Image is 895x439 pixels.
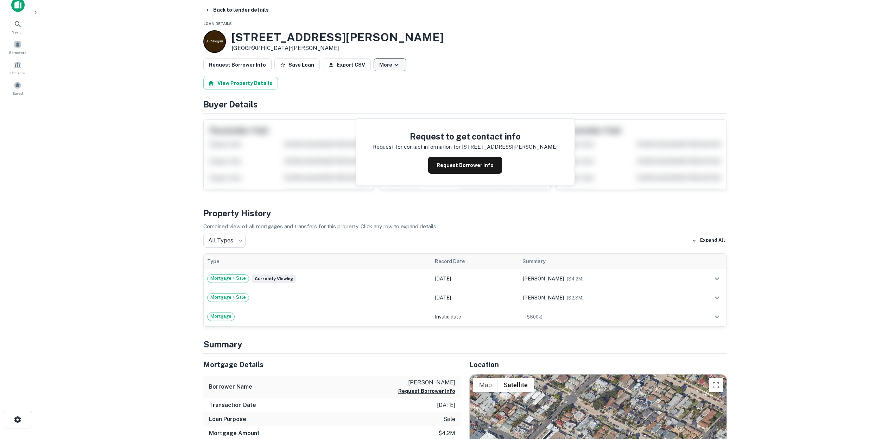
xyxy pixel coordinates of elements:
p: [GEOGRAPHIC_DATA] • [231,44,444,52]
button: expand row [711,273,723,285]
h4: Property History [203,207,727,219]
button: Request Borrower Info [203,58,272,71]
h6: Loan Purpose [209,415,246,423]
button: Save Loan [274,58,320,71]
span: Mortgage + Sale [208,294,249,301]
h4: Buyer Details [203,98,727,111]
h4: Request to get contact info [373,130,558,143]
p: Request for contact information for [373,143,461,151]
button: Export CSV [323,58,371,71]
button: Toggle fullscreen view [709,378,723,392]
span: Mortgage [208,313,234,320]
p: [DATE] [437,401,455,409]
span: ($ 4.2M ) [567,276,584,282]
span: Contacts [11,70,25,76]
span: Search [12,29,24,35]
button: Show satellite imagery [498,378,534,392]
button: View Property Details [203,77,278,89]
span: Borrowers [9,50,26,55]
p: sale [443,415,455,423]
span: Saved [13,91,23,96]
a: Contacts [2,58,33,77]
p: [STREET_ADDRESS][PERSON_NAME] [462,143,558,151]
a: Saved [2,79,33,98]
button: Request Borrower Info [398,387,455,395]
div: All Types [203,234,246,248]
h4: Summary [203,338,727,351]
span: Mortgage + Sale [208,275,249,282]
th: Record Date [431,254,519,269]
span: [PERSON_NAME] [522,295,564,301]
span: ($ 600k ) [525,314,542,320]
h5: Location [469,359,727,370]
td: [DATE] [431,269,519,288]
p: $4.2m [438,429,455,438]
h6: Borrower Name [209,383,252,391]
h6: Transaction Date [209,401,256,409]
span: [PERSON_NAME] [522,276,564,282]
button: expand row [711,292,723,304]
span: Currently viewing [252,274,296,283]
p: [PERSON_NAME] [398,378,455,387]
a: [PERSON_NAME] [292,45,339,51]
h6: Mortgage Amount [209,429,260,438]
th: Summary [519,254,681,269]
iframe: Chat Widget [860,383,895,416]
a: Search [2,17,33,36]
h3: [STREET_ADDRESS][PERSON_NAME] [231,31,444,44]
button: Back to lender details [202,4,272,16]
button: Request Borrower Info [428,157,502,174]
p: Combined view of all mortgages and transfers for this property. Click any row to expand details. [203,222,727,231]
th: Type [204,254,431,269]
td: [DATE] [431,288,519,307]
button: expand row [711,311,723,323]
button: More [374,58,406,71]
td: Invalid date [431,307,519,326]
button: Expand All [690,235,727,246]
span: Loan Details [203,21,232,26]
h5: Mortgage Details [203,359,461,370]
button: Show street map [473,378,498,392]
a: Borrowers [2,38,33,57]
span: ($ 2.3M ) [567,295,584,301]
